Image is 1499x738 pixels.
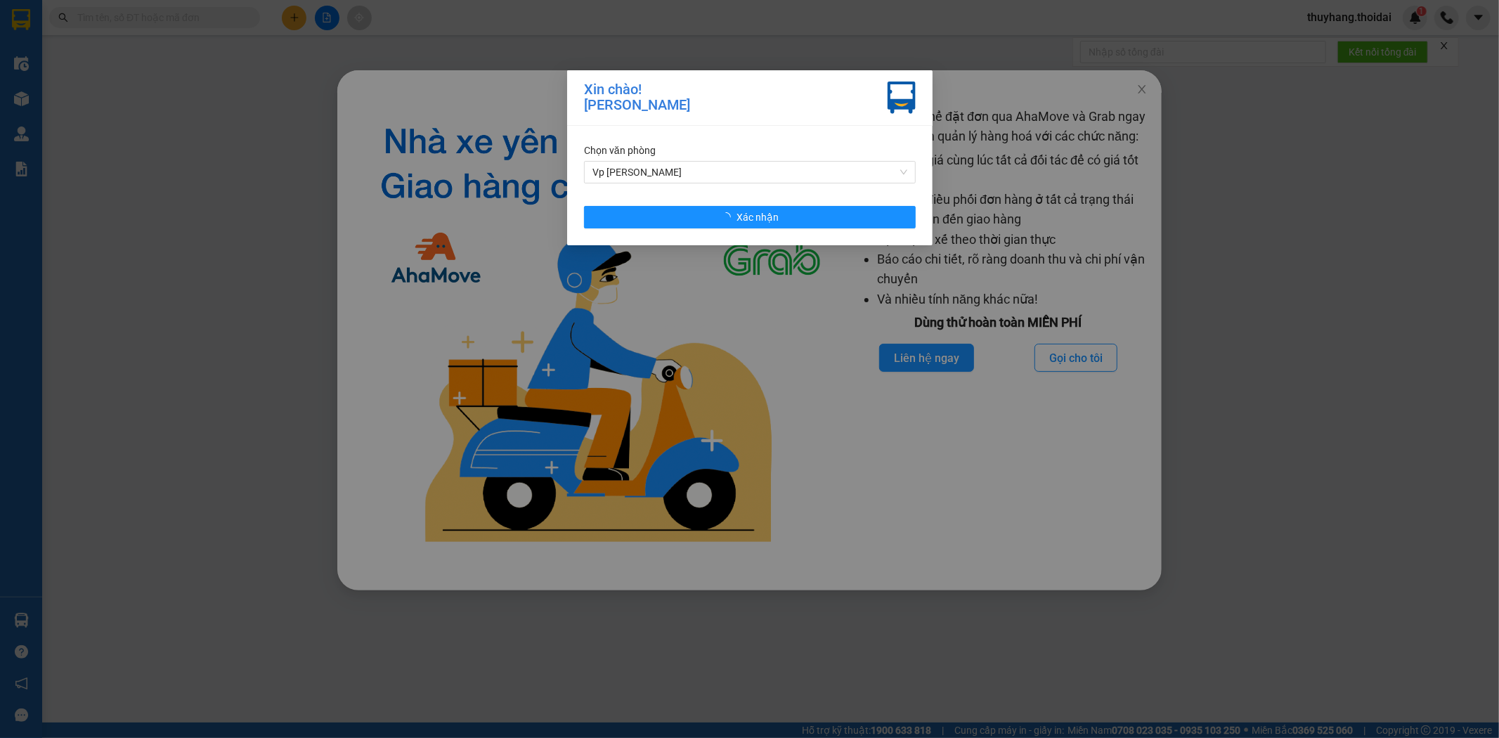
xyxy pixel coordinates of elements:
[721,212,736,222] span: loading
[888,82,916,114] img: vxr-icon
[736,209,779,225] span: Xác nhận
[592,162,907,183] span: Vp Lê Hoàn
[584,143,916,158] div: Chọn văn phòng
[584,206,916,228] button: Xác nhận
[584,82,690,114] div: Xin chào! [PERSON_NAME]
